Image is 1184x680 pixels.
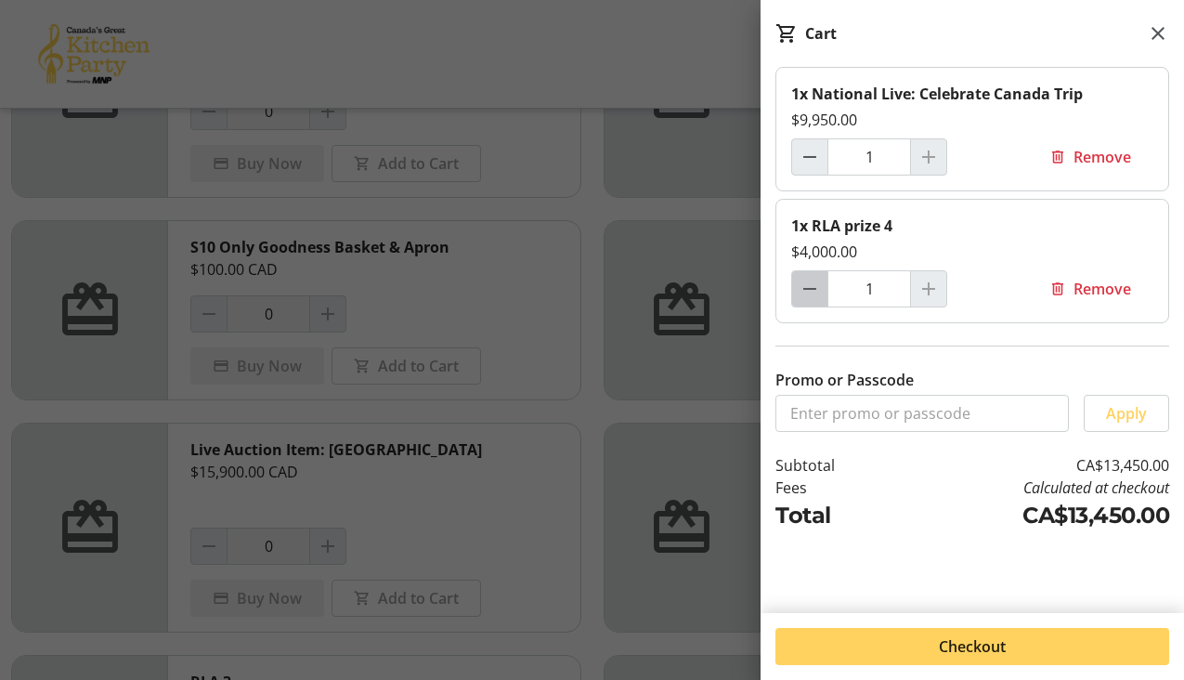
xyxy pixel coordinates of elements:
td: Calculated at checkout [889,477,1169,499]
span: Remove [1073,146,1131,168]
input: Enter promo or passcode [775,395,1069,432]
div: Cart [805,22,837,45]
td: Fees [775,477,889,499]
button: Checkout [775,628,1169,665]
td: Subtotal [775,454,889,477]
div: $9,950.00 [791,109,1153,131]
input: National Live: Celebrate Canada Trip Quantity [827,138,911,176]
div: 1x National Live: Celebrate Canada Trip [791,83,1153,105]
td: CA$13,450.00 [889,499,1169,532]
input: RLA prize 4 Quantity [827,270,911,307]
td: Total [775,499,889,532]
span: Checkout [939,635,1006,658]
button: Remove [1027,138,1153,176]
td: CA$13,450.00 [889,454,1169,477]
button: Remove [1027,270,1153,307]
button: Decrement by one [792,139,827,175]
span: Apply [1106,402,1147,425]
button: Decrement by one [792,271,827,307]
label: Promo or Passcode [775,369,914,391]
div: 1x RLA prize 4 [791,215,1153,237]
button: Apply [1084,395,1169,432]
span: Remove [1073,278,1131,300]
div: $4,000.00 [791,241,1153,263]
